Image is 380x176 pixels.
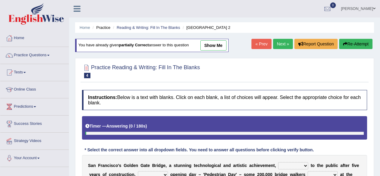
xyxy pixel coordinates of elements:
b: s [119,163,121,168]
b: i [110,163,111,168]
button: Re-Attempt [339,39,372,49]
b: l [208,163,209,168]
b: f [343,163,344,168]
b: s [111,163,113,168]
b: n [180,163,183,168]
b: partially correct [119,43,149,48]
a: Tests [0,64,69,79]
b: t [242,163,244,168]
b: e [258,163,260,168]
b: a [340,163,343,168]
b: e [163,163,166,168]
b: n [202,163,205,168]
b: g [161,163,163,168]
b: l [333,163,335,168]
b: e [195,163,198,168]
b: r [101,163,102,168]
b: v [260,163,263,168]
b: o [312,163,315,168]
b: r [236,163,237,168]
b: s [174,163,176,168]
a: Practice Questions [0,47,69,62]
b: a [223,163,226,168]
b: g [211,163,214,168]
b: a [102,163,105,168]
li: Practice [91,25,110,30]
b: e [269,163,271,168]
b: a [91,163,93,168]
b: i [243,163,245,168]
b: h [254,163,257,168]
b: Answering [106,124,128,128]
b: d [131,163,133,168]
b: ) [146,124,147,128]
b: h [200,163,202,168]
b: e [262,163,265,168]
b: n [271,163,273,168]
b: o [127,163,130,168]
b: a [217,163,220,168]
b: ' [118,163,119,168]
b: a [169,163,172,168]
a: show me [200,40,226,51]
h5: Timer — [85,124,147,128]
b: i [335,163,336,168]
b: o [205,163,208,168]
div: * Select the correct answer into all dropdown fields. You need to answer all questions before cli... [82,147,316,153]
b: r [155,163,157,168]
b: t [146,163,147,168]
b: F [98,163,101,168]
b: n [93,163,96,168]
b: g [189,163,192,168]
div: You have already given answer to this question [75,39,229,52]
b: S [88,163,91,168]
b: t [311,163,312,168]
b: l [220,163,221,168]
b: o [115,163,118,168]
b: a [233,163,236,168]
b: c [215,163,217,168]
a: Next » [273,39,293,49]
b: Instructions: [88,95,117,100]
b: c [252,163,254,168]
b: B [152,163,155,168]
b: G [124,163,127,168]
span: 4 [84,73,90,78]
b: d [158,163,161,168]
a: Reading & Writing: Fill In The Blanks [117,25,180,30]
b: r [348,163,349,168]
b: t [317,163,318,168]
a: Home [80,25,90,30]
b: l [129,163,131,168]
b: h [318,163,321,168]
b: , [166,163,167,168]
a: Strategy Videos [0,133,69,148]
b: c [113,163,115,168]
a: Predictions [0,98,69,113]
b: e [321,163,323,168]
b: i [257,163,258,168]
b: a [249,163,252,168]
a: Your Account [0,150,69,165]
a: « Prev [251,39,271,49]
b: b [331,163,333,168]
b: u [178,163,180,168]
a: Success Stories [0,116,69,131]
b: c [336,163,338,168]
b: t [194,163,195,168]
span: 0 [330,2,336,8]
b: t [176,163,178,168]
b: a [144,163,146,168]
b: e [357,163,359,168]
b: t [344,163,346,168]
li: [GEOGRAPHIC_DATA] 2 [181,25,230,30]
b: n [183,163,185,168]
b: i [353,163,354,168]
button: Report Question [294,39,338,49]
b: m [265,163,268,168]
b: e [133,163,136,168]
b: p [326,163,328,168]
b: n [105,163,107,168]
b: ( [129,124,130,128]
b: n [226,163,228,168]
